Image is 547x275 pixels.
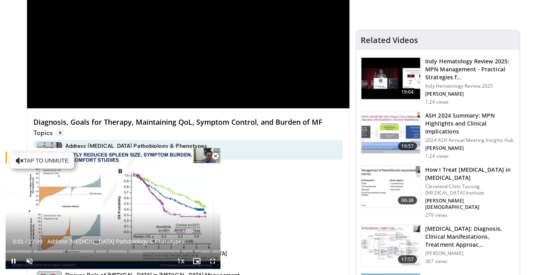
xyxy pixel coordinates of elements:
[426,57,515,81] h3: Indy Hematology Review 2025: MPN Management - Practical Strategies f…
[361,225,515,267] a: 17:57 [MEDICAL_DATA]: Diagnosis, Clinical Manifestations, Treatment Approac… [PERSON_NAME] 367 views
[33,129,64,137] p: Topics
[398,88,417,96] span: 19:04
[10,153,74,169] button: Tap to unmute
[65,142,207,149] h4: Address [MEDICAL_DATA] Pathobiology & Phenotypes
[25,238,27,245] span: /
[29,238,43,245] span: 27:03
[205,253,221,269] button: Fullscreen
[426,83,515,89] p: Indy Hematology Review 2025
[361,35,418,45] h4: Related Videos
[426,250,515,257] p: [PERSON_NAME]
[21,253,37,269] button: Unmute
[426,212,448,218] p: 279 views
[361,225,420,267] img: 68ad741f-2589-45e5-a618-bf60d21bdb02.150x105_q85_crop-smart_upscale.jpg
[6,253,21,269] button: Pause
[426,91,515,97] p: [PERSON_NAME]
[13,238,23,245] span: 0:01
[33,118,343,127] h4: Diagnosis, Goals for Therapy, Maintaining QoL, Symptom Control, and Burden of MF
[361,112,515,159] a: 19:57 ASH 2024 Summary: MPN Highlights and Clinical Implications 2024 ASH Annual Meeting Insights...
[398,196,417,204] span: 06:38
[426,198,515,210] p: [PERSON_NAME][DEMOGRAPHIC_DATA]
[426,225,515,249] h3: [MEDICAL_DATA]: Diagnosis, Clinical Manifestations, Treatment Approac…
[426,166,515,182] h3: How I Treat [MEDICAL_DATA] in [MEDICAL_DATA]
[56,129,64,137] span: 9
[361,58,420,99] img: e94d6f02-5ecd-4bbb-bb87-02090c75355e.150x105_q85_crop-smart_upscale.jpg
[6,250,221,253] div: Progress Bar
[361,112,420,153] img: 3c4b7c2a-69c6-445a-afdf-d751ca9cb775.150x105_q85_crop-smart_upscale.jpg
[426,153,449,159] p: 1.2K views
[47,238,184,245] span: Address [MEDICAL_DATA] Pathobiology & Phenotypes
[173,253,189,269] button: Playback Rate
[398,142,417,150] span: 19:57
[426,137,515,143] p: 2024 ASH Annual Meeting Insights Hub
[426,145,515,151] p: [PERSON_NAME]
[207,148,223,165] button: Close
[361,166,515,218] a: 06:38 How I Treat [MEDICAL_DATA] in [MEDICAL_DATA] Cleveland Clinic Taussig [MEDICAL_DATA] Instit...
[361,166,420,208] img: 9d604b45-a6a7-45f2-bd45-f9027baf362a.150x105_q85_crop-smart_upscale.jpg
[426,112,515,136] h3: ASH 2024 Summary: MPN Highlights and Clinical Implications
[426,99,449,105] p: 1.2K views
[6,148,221,269] video-js: Video Player
[426,258,448,265] p: 367 views
[398,255,417,263] span: 17:57
[361,57,515,105] a: 19:04 Indy Hematology Review 2025: MPN Management - Practical Strategies f… Indy Hematology Revie...
[189,253,205,269] button: Enable picture-in-picture mode
[426,183,515,196] p: Cleveland Clinic Taussig [MEDICAL_DATA] Institute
